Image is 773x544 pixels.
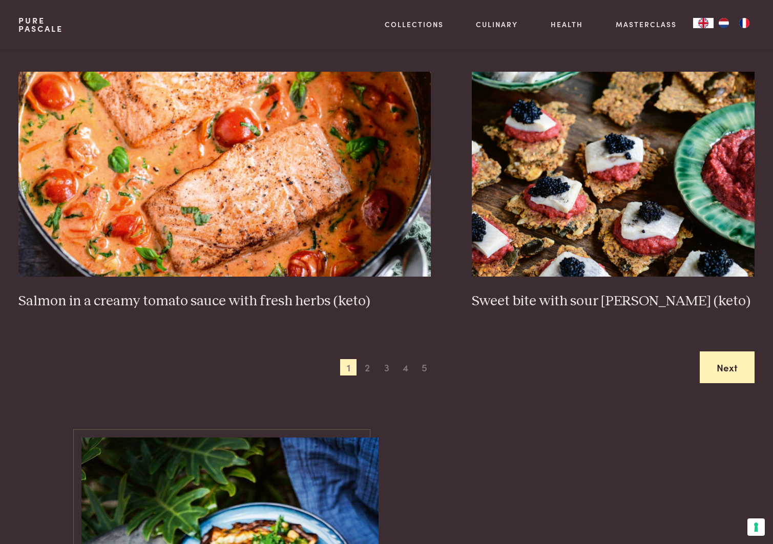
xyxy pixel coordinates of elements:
[359,359,375,375] span: 2
[734,18,755,28] a: FR
[693,18,714,28] div: Language
[398,359,414,375] span: 4
[476,19,518,30] a: Culinary
[693,18,755,28] aside: Language selected: English
[18,16,63,33] a: PurePascale
[700,351,755,384] a: Next
[472,292,755,310] h3: Sweet bite with sour [PERSON_NAME] (keto)
[18,72,431,310] a: Salmon in a creamy tomato sauce with fresh herbs (keto) Salmon in a creamy tomato sauce with fres...
[416,359,433,375] span: 5
[18,292,431,310] h3: Salmon in a creamy tomato sauce with fresh herbs (keto)
[18,72,431,277] img: Salmon in a creamy tomato sauce with fresh herbs (keto)
[714,18,734,28] a: NL
[616,19,677,30] a: Masterclass
[385,19,444,30] a: Collections
[747,518,765,536] button: Your consent preferences for tracking technologies
[340,359,357,375] span: 1
[714,18,755,28] ul: Language list
[472,72,755,277] img: Sweet bite with sour herring (keto)
[551,19,583,30] a: Health
[693,18,714,28] a: EN
[379,359,395,375] span: 3
[472,72,755,310] a: Sweet bite with sour herring (keto) Sweet bite with sour [PERSON_NAME] (keto)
